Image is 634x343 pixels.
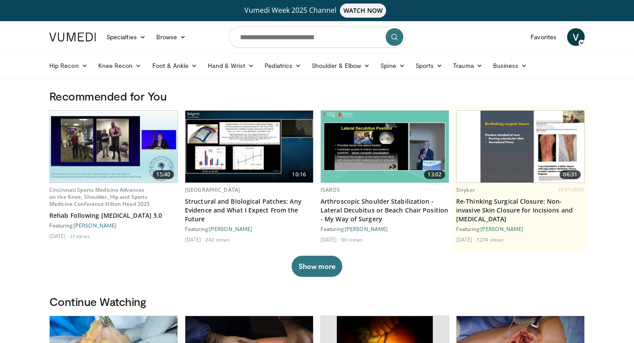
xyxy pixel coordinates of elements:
[410,57,448,75] a: Sports
[209,226,252,232] a: [PERSON_NAME]
[205,236,230,243] li: 242 views
[203,57,259,75] a: Hand & Wrist
[341,236,363,243] li: 181 views
[259,57,306,75] a: Pediatrics
[185,111,313,183] a: 10:16
[306,57,375,75] a: Shoulder & Elbow
[480,226,523,232] a: [PERSON_NAME]
[44,57,93,75] a: Hip Recon
[74,222,117,228] a: [PERSON_NAME]
[321,111,449,183] a: 13:02
[185,225,313,232] div: Featuring:
[49,211,178,220] a: Rehab Following [MEDICAL_DATA] 3.0
[49,222,178,229] div: Featuring:
[185,186,240,194] a: [GEOGRAPHIC_DATA]
[559,186,585,193] span: FEATURED
[321,225,449,232] div: Featuring:
[457,111,584,183] a: 06:31
[51,4,583,18] a: Vumedi Week 2025 ChannelWATCH NOW
[151,28,192,46] a: Browse
[375,57,410,75] a: Spine
[101,28,151,46] a: Specialties
[525,28,562,46] a: Favorites
[49,89,585,103] h3: Recommended for You
[345,226,388,232] a: [PERSON_NAME]
[185,197,313,224] a: Structural and Biological Patches: Any Evidence and What I Expect From the Future
[93,57,147,75] a: Knee Recon
[456,197,585,224] a: Re-Thinking Surgical Closure: Non-invasive Skin Closure for Incisions and [MEDICAL_DATA]
[567,28,585,46] a: V
[321,186,340,194] a: ISAKOS
[50,111,177,183] a: 15:40
[229,26,405,48] input: Search topics, interventions
[321,236,339,243] li: [DATE]
[448,57,488,75] a: Trauma
[50,111,177,183] img: 18a7dd73-0fde-4c05-9587-9ee26af1022b.620x360_q85_upscale.jpg
[456,236,475,243] li: [DATE]
[476,236,504,243] li: 7,274 views
[560,170,581,179] span: 06:31
[49,33,96,41] img: VuMedi Logo
[291,256,342,277] button: Show more
[457,111,584,183] img: f1f532c3-0ef6-42d5-913a-00ff2bbdb663.620x360_q85_upscale.jpg
[49,232,68,239] li: [DATE]
[424,170,445,179] span: 13:02
[70,232,90,239] li: 31 views
[288,170,310,179] span: 10:16
[456,225,585,232] div: Featuring:
[321,197,449,224] a: Arthroscopic Shoulder Stabilization - Lateral Decubitus or Beach Chair Position - My Way of Surgery
[321,111,449,183] img: 4911405c-0c2a-4cfe-93f0-bb34caba435b.620x360_q85_upscale.jpg
[49,295,585,309] h3: Continue Watching
[147,57,203,75] a: Foot & Ankle
[456,186,475,194] a: Stryker
[153,170,174,179] span: 15:40
[185,236,204,243] li: [DATE]
[488,57,533,75] a: Business
[340,4,387,18] span: WATCH NOW
[49,186,150,208] a: Cincinnati Sports Medicine Advances on the Knee, Shoulder, Hip and Sports Medicine Conference Hil...
[185,111,313,183] img: 59a9fd30-ffa8-43ea-a133-21a4f3100a19.620x360_q85_upscale.jpg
